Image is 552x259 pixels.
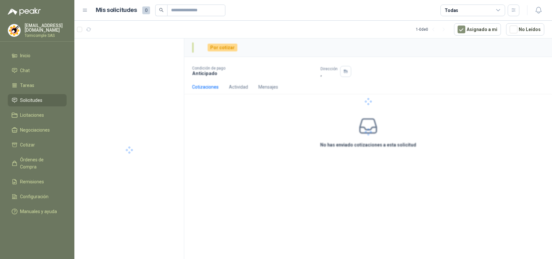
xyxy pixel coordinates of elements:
a: Configuración [8,190,67,203]
div: 1 - 0 de 0 [416,24,449,35]
img: Logo peakr [8,8,41,16]
div: Todas [445,7,458,14]
a: Órdenes de Compra [8,154,67,173]
a: Cotizar [8,139,67,151]
img: Company Logo [8,24,20,37]
a: Tareas [8,79,67,92]
span: Cotizar [20,141,35,148]
span: Chat [20,67,30,74]
span: 0 [142,6,150,14]
span: Remisiones [20,178,44,185]
button: Asignado a mi [454,23,501,36]
span: Configuración [20,193,49,200]
span: Solicitudes [20,97,42,104]
p: Tornicomple SAS [25,34,67,38]
a: Remisiones [8,176,67,188]
h1: Mis solicitudes [96,5,137,15]
span: search [159,8,164,12]
a: Inicio [8,49,67,62]
button: No Leídos [506,23,544,36]
a: Negociaciones [8,124,67,136]
a: Licitaciones [8,109,67,121]
span: Inicio [20,52,30,59]
span: Licitaciones [20,112,44,119]
a: Solicitudes [8,94,67,106]
span: Negociaciones [20,126,50,134]
span: Órdenes de Compra [20,156,60,170]
a: Manuales y ayuda [8,205,67,218]
span: Tareas [20,82,34,89]
span: Manuales y ayuda [20,208,57,215]
a: Chat [8,64,67,77]
p: [EMAIL_ADDRESS][DOMAIN_NAME] [25,23,67,32]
